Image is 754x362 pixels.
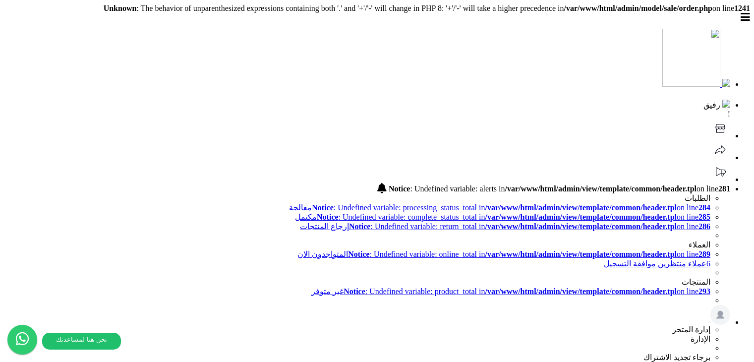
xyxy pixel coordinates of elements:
[348,250,710,258] span: : Undefined variable: online_total in on line
[349,222,710,231] span: : Undefined variable: return_total in on line
[485,203,677,212] b: /var/www/html/admin/view/template/common/header.tpl
[734,4,750,12] b: 1241
[4,353,710,362] li: برجاء تجديد الاشتراك
[698,203,710,212] b: 284
[312,203,334,212] b: Notice
[485,250,677,258] b: /var/www/html/admin/view/template/common/header.tpl
[297,250,710,258] a: Notice: Undefined variable: online_total in/var/www/html/admin/view/template/common/header.tplon ...
[4,277,710,287] li: المنتجات
[311,287,710,296] a: Notice: Undefined variable: product_total in/var/www/html/admin/view/template/common/header.tplon...
[703,101,720,109] span: رفيق
[698,287,710,296] b: 293
[317,213,339,221] b: Notice
[698,222,710,231] b: 286
[706,259,710,268] span: 6
[317,213,710,221] span: : Undefined variable: complete_status_total in on line
[4,193,710,203] li: الطلبات
[377,184,730,193] a: : Undefined variable: alerts in on line
[4,110,730,119] div: !
[104,4,137,12] b: Unknown
[564,4,712,12] b: /var/www/html/admin/model/sale/order.php
[485,287,677,296] b: /var/www/html/admin/view/template/common/header.tpl
[698,250,710,258] b: 289
[312,203,710,212] span: : Undefined variable: processing_status_total in on line
[505,184,697,193] b: /var/www/html/admin/view/template/common/header.tpl
[604,259,710,268] a: 6عملاء منتظرين موافقة التسجيل
[722,100,730,108] img: ai-face.png
[710,175,730,183] a: تحديثات المنصة
[698,213,710,221] b: 285
[718,184,730,193] b: 281
[344,287,710,296] span: : Undefined variable: product_total in on line
[722,79,730,87] img: logo-mobile.png
[300,222,710,231] a: Notice: Undefined variable: return_total in/var/www/html/admin/view/template/common/header.tplon ...
[344,287,365,296] b: Notice
[389,184,410,193] b: Notice
[485,222,677,231] b: /var/www/html/admin/view/template/common/header.tpl
[349,222,371,231] b: Notice
[662,29,720,92] img: logo-2.png
[295,213,710,221] a: Notice: Undefined variable: complete_status_total in/var/www/html/admin/view/template/common/head...
[4,334,710,344] li: الإدارة
[485,213,677,221] b: /var/www/html/admin/view/template/common/header.tpl
[4,240,710,249] li: العملاء
[672,325,710,334] span: إدارة المتجر
[4,203,710,212] a: Notice: Undefined variable: processing_status_total in/var/www/html/admin/view/template/common/he...
[348,250,370,258] b: Notice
